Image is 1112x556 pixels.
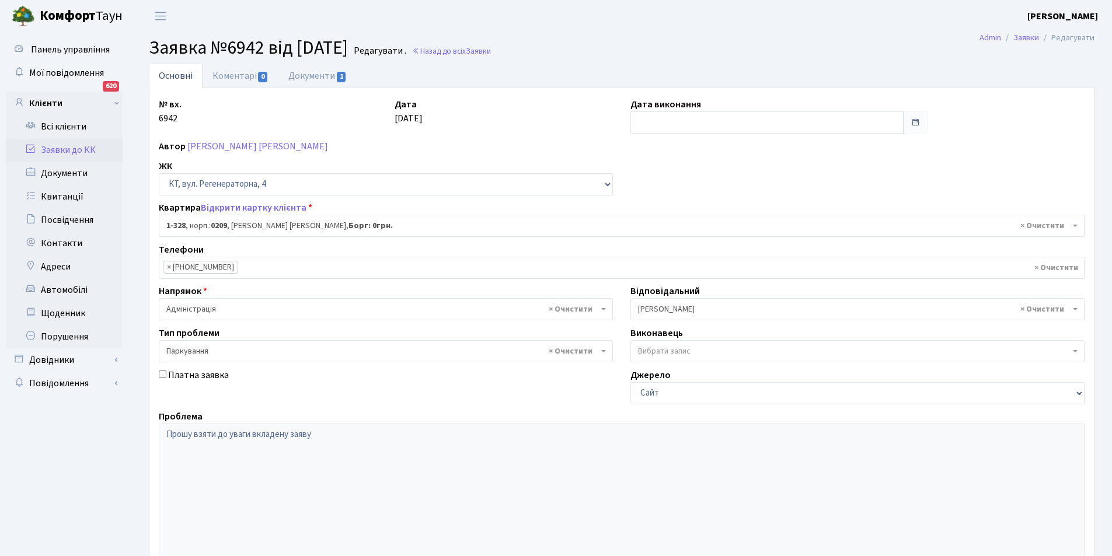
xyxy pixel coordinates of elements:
[549,345,592,357] span: Видалити всі елементи
[12,5,35,28] img: logo.png
[1039,32,1094,44] li: Редагувати
[1020,220,1064,232] span: Видалити всі елементи
[159,298,613,320] span: Адміністрація
[630,284,700,298] label: Відповідальний
[1013,32,1039,44] a: Заявки
[258,72,267,82] span: 0
[40,6,123,26] span: Таун
[163,261,238,274] li: 050-444-03-00
[159,326,219,340] label: Тип проблеми
[40,6,96,25] b: Комфорт
[150,97,386,134] div: 6942
[6,325,123,348] a: Порушення
[6,302,123,325] a: Щоденник
[6,162,123,185] a: Документи
[1027,10,1098,23] b: [PERSON_NAME]
[166,345,598,357] span: Паркування
[159,159,172,173] label: ЖК
[386,97,622,134] div: [DATE]
[166,303,598,315] span: Адміністрація
[630,298,1085,320] span: Онищенко В.І.
[149,34,348,61] span: Заявка №6942 від [DATE]
[630,368,671,382] label: Джерело
[1027,9,1098,23] a: [PERSON_NAME]
[278,64,357,88] a: Документи
[348,220,393,232] b: Борг: 0грн.
[159,243,204,257] label: Телефони
[146,6,175,26] button: Переключити навігацію
[1034,262,1078,274] span: Видалити всі елементи
[159,215,1085,237] span: <b>1-328</b>, корп.: <b>0209</b>, Болдакова Олена Леонідівна, <b>Борг: 0грн.</b>
[6,185,123,208] a: Квитанції
[159,284,207,298] label: Напрямок
[159,139,186,153] label: Автор
[630,97,701,111] label: Дата виконання
[166,220,1070,232] span: <b>1-328</b>, корп.: <b>0209</b>, Болдакова Олена Леонідівна, <b>Борг: 0грн.</b>
[6,255,123,278] a: Адреси
[630,326,683,340] label: Виконавець
[395,97,417,111] label: Дата
[6,138,123,162] a: Заявки до КК
[337,72,346,82] span: 1
[149,64,203,88] a: Основні
[466,46,491,57] span: Заявки
[979,32,1001,44] a: Admin
[6,278,123,302] a: Автомобілі
[638,345,691,357] span: Вибрати запис
[203,64,278,88] a: Коментарі
[6,92,123,115] a: Клієнти
[1020,303,1064,315] span: Видалити всі елементи
[412,46,491,57] a: Назад до всіхЗаявки
[159,97,182,111] label: № вх.
[187,140,328,153] a: [PERSON_NAME] [PERSON_NAME]
[201,201,306,214] a: Відкрити картку клієнта
[351,46,406,57] small: Редагувати .
[211,220,227,232] b: 0209
[6,208,123,232] a: Посвідчення
[167,261,171,273] span: ×
[6,115,123,138] a: Всі клієнти
[6,61,123,85] a: Мої повідомлення620
[159,201,312,215] label: Квартира
[962,26,1112,50] nav: breadcrumb
[166,220,186,232] b: 1-328
[6,372,123,395] a: Повідомлення
[159,340,613,362] span: Паркування
[31,43,110,56] span: Панель управління
[159,410,203,424] label: Проблема
[6,232,123,255] a: Контакти
[168,368,229,382] label: Платна заявка
[638,303,1070,315] span: Онищенко В.І.
[6,38,123,61] a: Панель управління
[103,81,119,92] div: 620
[6,348,123,372] a: Довідники
[29,67,104,79] span: Мої повідомлення
[549,303,592,315] span: Видалити всі елементи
